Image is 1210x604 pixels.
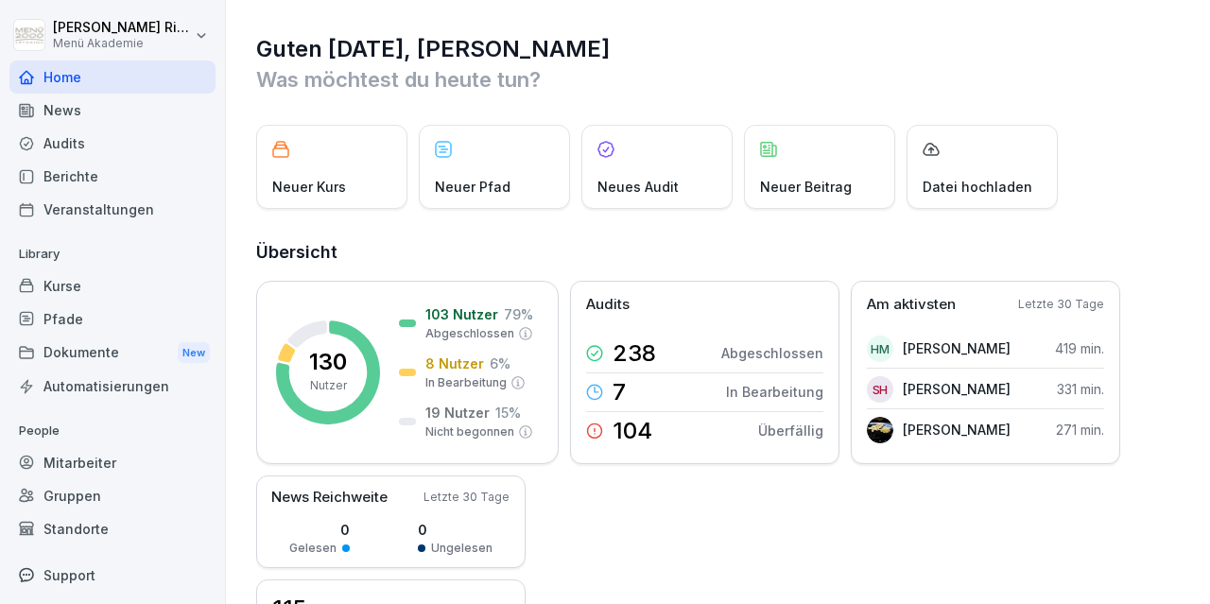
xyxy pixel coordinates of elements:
div: New [178,342,210,364]
a: Veranstaltungen [9,193,216,226]
p: Neuer Kurs [272,177,346,197]
a: Berichte [9,160,216,193]
a: Mitarbeiter [9,446,216,479]
p: 238 [613,342,656,365]
p: 7 [613,381,626,404]
p: Neuer Beitrag [760,177,852,197]
p: Datei hochladen [923,177,1032,197]
p: 103 Nutzer [425,304,498,324]
p: Abgeschlossen [425,325,514,342]
a: Pfade [9,302,216,336]
p: 271 min. [1056,420,1104,440]
p: 15 % [495,403,521,423]
p: Am aktivsten [867,294,956,316]
p: 8 Nutzer [425,354,484,373]
p: Neues Audit [597,177,679,197]
p: 419 min. [1055,338,1104,358]
p: 0 [418,520,493,540]
p: Nutzer [310,377,347,394]
a: DokumenteNew [9,336,216,371]
h1: Guten [DATE], [PERSON_NAME] [256,34,1182,64]
p: 79 % [504,304,533,324]
p: [PERSON_NAME] [903,379,1011,399]
p: [PERSON_NAME] [903,338,1011,358]
a: Audits [9,127,216,160]
p: Library [9,239,216,269]
p: News Reichweite [271,487,388,509]
p: Menü Akademie [53,37,191,50]
div: SH [867,376,893,403]
p: People [9,416,216,446]
p: Gelesen [289,540,337,557]
p: In Bearbeitung [425,374,507,391]
a: Kurse [9,269,216,302]
p: 130 [309,351,347,373]
p: Was möchtest du heute tun? [256,64,1182,95]
div: Support [9,559,216,592]
p: 19 Nutzer [425,403,490,423]
p: [PERSON_NAME] [903,420,1011,440]
p: 6 % [490,354,510,373]
p: In Bearbeitung [726,382,823,402]
p: Letzte 30 Tage [423,489,510,506]
a: News [9,94,216,127]
p: 0 [289,520,350,540]
p: [PERSON_NAME] Riediger [53,20,191,36]
a: Home [9,60,216,94]
p: Überfällig [758,421,823,440]
p: Nicht begonnen [425,423,514,440]
a: Standorte [9,512,216,545]
p: Abgeschlossen [721,343,823,363]
div: HM [867,336,893,362]
p: 104 [613,420,652,442]
p: Ungelesen [431,540,493,557]
img: wwvw6p51j0hspjxtk4xras49.png [867,417,893,443]
h2: Übersicht [256,239,1182,266]
p: Letzte 30 Tage [1018,296,1104,313]
a: Automatisierungen [9,370,216,403]
p: Audits [586,294,630,316]
p: 331 min. [1057,379,1104,399]
div: Dokumente [9,336,216,371]
p: Neuer Pfad [435,177,510,197]
a: Gruppen [9,479,216,512]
